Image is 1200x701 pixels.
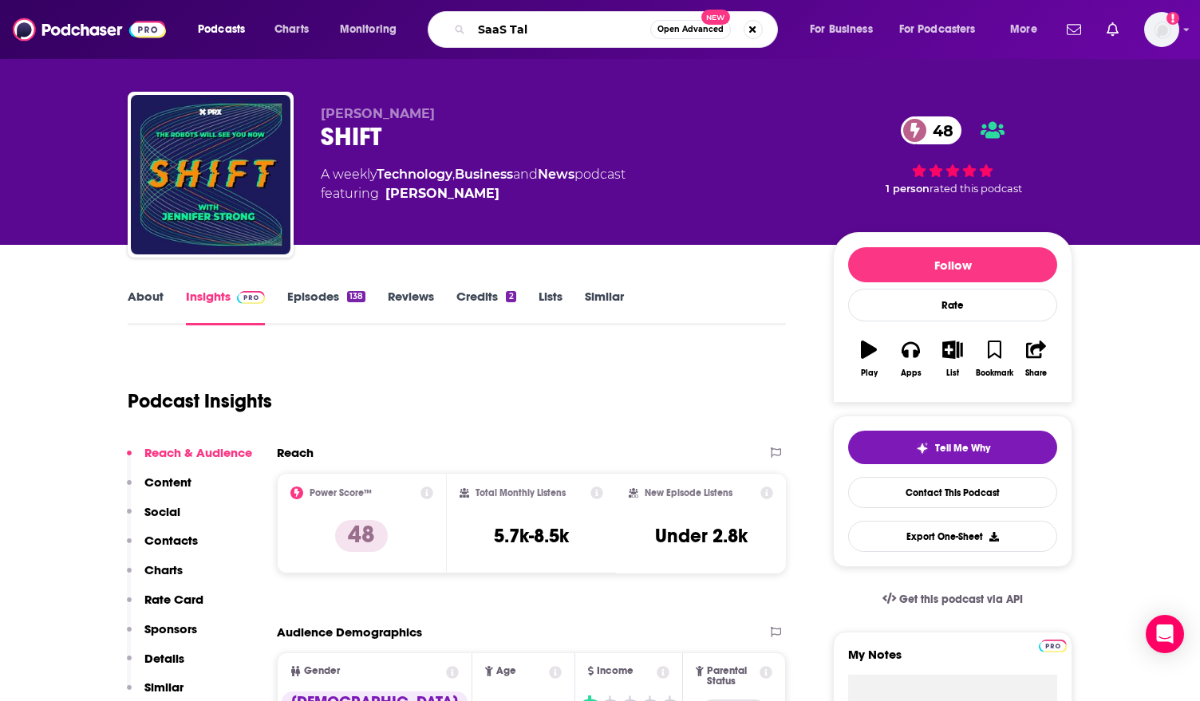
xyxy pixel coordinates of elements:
[198,18,245,41] span: Podcasts
[128,289,164,325] a: About
[930,183,1022,195] span: rated this podcast
[329,17,417,42] button: open menu
[144,445,252,460] p: Reach & Audience
[13,14,166,45] img: Podchaser - Follow, Share and Rate Podcasts
[1039,637,1067,652] a: Pro website
[886,183,930,195] span: 1 person
[131,95,290,254] img: SHIFT
[901,116,961,144] a: 48
[388,289,434,325] a: Reviews
[1144,12,1179,47] img: User Profile
[833,106,1072,205] div: 48 1 personrated this podcast
[274,18,309,41] span: Charts
[496,666,516,676] span: Age
[456,289,515,325] a: Credits2
[848,431,1057,464] button: tell me why sparkleTell Me Why
[1016,330,1057,388] button: Share
[917,116,961,144] span: 48
[443,11,793,48] div: Search podcasts, credits, & more...
[127,592,203,621] button: Rate Card
[377,167,452,182] a: Technology
[452,167,455,182] span: ,
[701,10,730,25] span: New
[127,445,252,475] button: Reach & Audience
[127,475,191,504] button: Content
[976,368,1013,378] div: Bookmark
[1144,12,1179,47] button: Show profile menu
[848,330,890,388] button: Play
[494,524,569,548] h3: 5.7k-8.5k
[848,247,1057,282] button: Follow
[186,289,265,325] a: InsightsPodchaser Pro
[128,389,272,413] h1: Podcast Insights
[304,666,340,676] span: Gender
[321,165,626,203] div: A weekly podcast
[385,184,499,203] a: Jennifer Strong
[539,289,562,325] a: Lists
[899,18,976,41] span: For Podcasters
[264,17,318,42] a: Charts
[237,291,265,304] img: Podchaser Pro
[1166,12,1179,25] svg: Add a profile image
[655,524,748,548] h3: Under 2.8k
[799,17,893,42] button: open menu
[287,289,365,325] a: Episodes138
[901,368,922,378] div: Apps
[144,475,191,490] p: Content
[848,289,1057,321] div: Rate
[127,562,183,592] button: Charts
[899,593,1023,606] span: Get this podcast via API
[916,442,929,455] img: tell me why sparkle
[870,580,1036,619] a: Get this podcast via API
[1039,640,1067,652] img: Podchaser Pro
[506,291,515,302] div: 2
[321,106,435,121] span: [PERSON_NAME]
[127,651,184,680] button: Details
[1100,16,1125,43] a: Show notifications dropdown
[472,17,650,42] input: Search podcasts, credits, & more...
[513,167,538,182] span: and
[144,679,184,695] p: Similar
[810,18,873,41] span: For Business
[144,651,184,666] p: Details
[889,17,999,42] button: open menu
[144,621,197,636] p: Sponsors
[144,504,180,519] p: Social
[187,17,266,42] button: open menu
[657,26,724,33] span: Open Advanced
[890,330,931,388] button: Apps
[347,291,365,302] div: 138
[848,647,1057,675] label: My Notes
[848,521,1057,552] button: Export One-Sheet
[1144,12,1179,47] span: Logged in as megcassidy
[321,184,626,203] span: featuring
[650,20,731,39] button: Open AdvancedNew
[973,330,1015,388] button: Bookmark
[144,562,183,577] p: Charts
[645,487,732,498] h2: New Episode Listens
[455,167,513,182] a: Business
[144,592,203,607] p: Rate Card
[935,442,990,455] span: Tell Me Why
[127,504,180,534] button: Social
[1060,16,1087,43] a: Show notifications dropdown
[707,666,757,687] span: Parental Status
[932,330,973,388] button: List
[127,621,197,651] button: Sponsors
[848,477,1057,508] a: Contact This Podcast
[127,533,198,562] button: Contacts
[585,289,624,325] a: Similar
[277,445,314,460] h2: Reach
[597,666,634,676] span: Income
[1146,615,1184,653] div: Open Intercom Messenger
[277,624,422,640] h2: Audience Demographics
[999,17,1057,42] button: open menu
[538,167,574,182] a: News
[1025,368,1047,378] div: Share
[861,368,878,378] div: Play
[476,487,566,498] h2: Total Monthly Listens
[340,18,397,41] span: Monitoring
[144,533,198,548] p: Contacts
